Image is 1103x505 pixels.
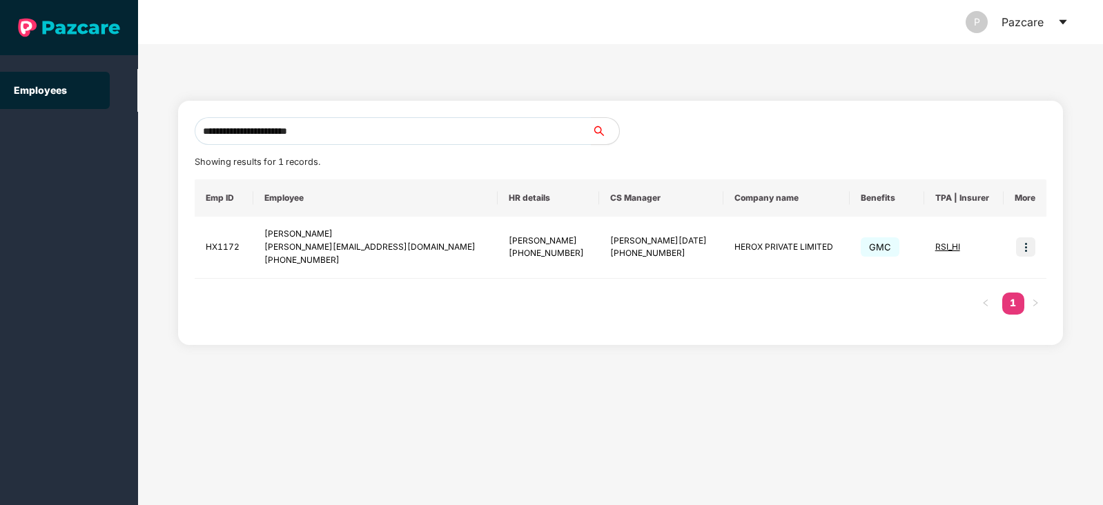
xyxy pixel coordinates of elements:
[982,299,990,307] span: left
[509,235,588,248] div: [PERSON_NAME]
[974,11,980,33] span: P
[591,117,620,145] button: search
[1024,293,1046,315] li: Next Page
[14,84,67,96] a: Employees
[195,217,253,279] td: HX1172
[924,179,1004,217] th: TPA | Insurer
[850,179,924,217] th: Benefits
[195,157,320,167] span: Showing results for 1 records.
[599,179,723,217] th: CS Manager
[610,235,712,248] div: [PERSON_NAME][DATE]
[975,293,997,315] li: Previous Page
[723,217,850,279] td: HEROX PRIVATE LIMITED
[723,179,850,217] th: Company name
[498,179,599,217] th: HR details
[591,126,619,137] span: search
[264,228,487,241] div: [PERSON_NAME]
[1031,299,1039,307] span: right
[861,237,899,257] span: GMC
[975,293,997,315] button: left
[195,179,253,217] th: Emp ID
[1004,179,1046,217] th: More
[1016,237,1035,257] img: icon
[1024,293,1046,315] button: right
[1057,17,1068,28] span: caret-down
[935,241,960,252] span: RSI_HI
[253,179,498,217] th: Employee
[264,254,487,267] div: [PHONE_NUMBER]
[610,247,712,260] div: [PHONE_NUMBER]
[1002,293,1024,315] li: 1
[509,247,588,260] div: [PHONE_NUMBER]
[1002,293,1024,313] a: 1
[264,241,487,254] div: [PERSON_NAME][EMAIL_ADDRESS][DOMAIN_NAME]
